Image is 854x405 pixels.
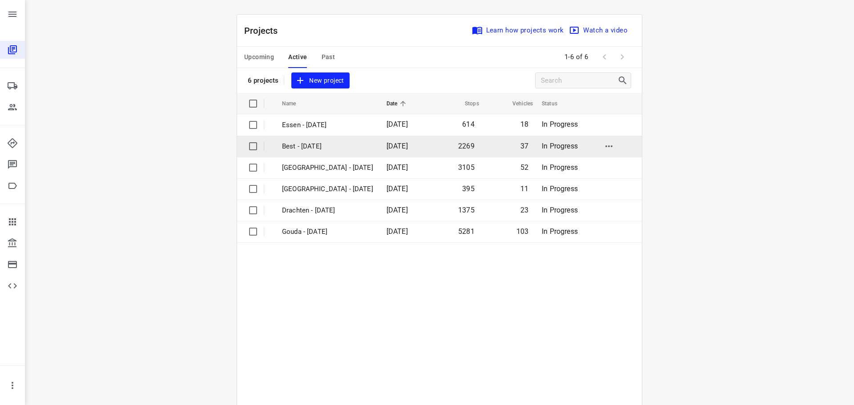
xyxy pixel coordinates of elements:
span: In Progress [542,184,578,193]
span: [DATE] [387,142,408,150]
span: 103 [516,227,529,236]
span: Stops [453,98,479,109]
span: 23 [520,206,528,214]
span: 614 [462,120,475,128]
span: In Progress [542,142,578,150]
span: 52 [520,163,528,172]
span: In Progress [542,227,578,236]
p: [GEOGRAPHIC_DATA] - [DATE] [282,163,373,173]
span: 5281 [458,227,475,236]
span: Upcoming [244,52,274,63]
span: In Progress [542,206,578,214]
button: New project [291,72,349,89]
span: 1-6 of 6 [561,48,592,67]
span: [DATE] [387,184,408,193]
span: Next Page [613,48,631,66]
span: 11 [520,184,528,193]
span: 2269 [458,142,475,150]
span: New project [297,75,344,86]
span: Previous Page [596,48,613,66]
span: Date [387,98,409,109]
span: 18 [520,120,528,128]
span: Active [288,52,307,63]
span: [DATE] [387,163,408,172]
span: Past [322,52,335,63]
span: In Progress [542,163,578,172]
span: 3105 [458,163,475,172]
span: In Progress [542,120,578,128]
p: Drachten - Monday [282,205,373,216]
p: Essen - [DATE] [282,120,373,130]
span: [DATE] [387,120,408,128]
span: 395 [462,184,475,193]
span: Status [542,98,569,109]
input: Search projects [541,74,617,88]
span: 37 [520,142,528,150]
span: [DATE] [387,206,408,214]
p: 6 projects [248,76,278,84]
span: [DATE] [387,227,408,236]
p: Projects [244,24,285,37]
div: Search [617,75,631,86]
span: Name [282,98,308,109]
p: Gouda - Monday [282,227,373,237]
p: Best - [DATE] [282,141,373,152]
p: [GEOGRAPHIC_DATA] - [DATE] [282,184,373,194]
span: 1375 [458,206,475,214]
span: Vehicles [501,98,533,109]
